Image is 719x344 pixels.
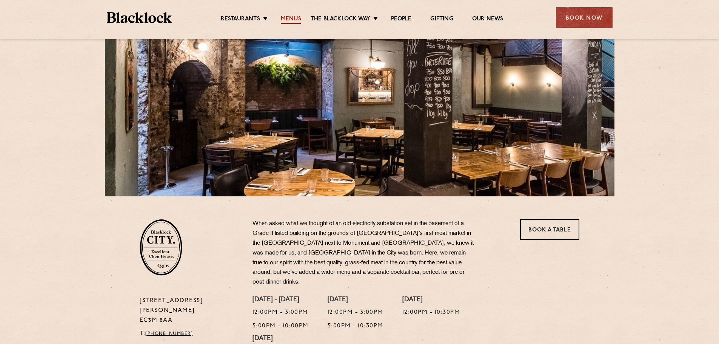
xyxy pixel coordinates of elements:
p: When asked what we thought of an old electricity substation set in the basement of a Grade II lis... [252,219,475,287]
a: Gifting [430,15,453,24]
p: 5:00pm - 10:00pm [252,321,309,331]
a: Restaurants [221,15,260,24]
p: 12:00pm - 10:30pm [402,308,460,318]
a: People [391,15,411,24]
img: City-stamp-default.svg [140,219,182,276]
img: BL_Textured_Logo-footer-cropped.svg [107,12,172,23]
a: [PHONE_NUMBER] [145,332,193,336]
a: Menus [281,15,301,24]
h4: [DATE] [252,335,360,343]
div: Book Now [556,7,613,28]
p: [STREET_ADDRESS][PERSON_NAME] EC3M 8AA [140,296,241,325]
h4: [DATE] [328,296,383,304]
p: 12:00pm - 3:00pm [252,308,309,318]
p: 12:00pm - 3:00pm [328,308,383,318]
h4: [DATE] - [DATE] [252,296,309,304]
p: 5:00pm - 10:30pm [328,321,383,331]
a: Our News [472,15,503,24]
a: Book a Table [520,219,579,240]
a: The Blacklock Way [311,15,370,24]
h4: [DATE] [402,296,460,304]
p: T: [140,329,241,339]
